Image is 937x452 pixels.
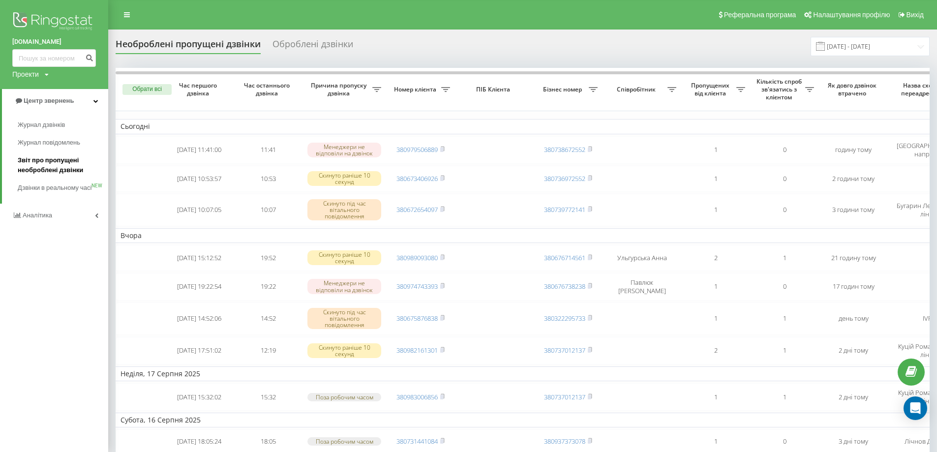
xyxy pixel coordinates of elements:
[539,86,589,93] span: Бізнес номер
[18,120,65,130] span: Журнал дзвінків
[750,337,819,364] td: 1
[234,194,302,226] td: 10:07
[18,155,103,175] span: Звіт про пропущені необроблені дзвінки
[681,166,750,192] td: 1
[750,136,819,164] td: 0
[396,174,438,183] a: 380673406926
[544,282,585,291] a: 380676738238
[234,383,302,411] td: 15:32
[18,116,108,134] a: Журнал дзвінків
[12,49,96,67] input: Пошук за номером
[544,253,585,262] a: 380676714561
[681,273,750,301] td: 1
[544,392,585,401] a: 380737012137
[907,11,924,19] span: Вихід
[544,346,585,355] a: 380737012137
[116,39,261,54] div: Необроблені пропущені дзвінки
[234,302,302,335] td: 14:52
[607,86,667,93] span: Співробітник
[396,145,438,154] a: 380979506889
[463,86,525,93] span: ПІБ Клієнта
[165,273,234,301] td: [DATE] 19:22:54
[819,194,888,226] td: 3 години тому
[396,437,438,446] a: 380731441084
[165,166,234,192] td: [DATE] 10:53:57
[681,383,750,411] td: 1
[544,205,585,214] a: 380739772141
[18,151,108,179] a: Звіт про пропущені необроблені дзвінки
[165,194,234,226] td: [DATE] 10:07:05
[234,245,302,271] td: 19:52
[603,273,681,301] td: Павлюк [PERSON_NAME]
[307,393,381,401] div: Поза робочим часом
[307,250,381,265] div: Скинуто раніше 10 секунд
[750,194,819,226] td: 0
[681,194,750,226] td: 1
[396,205,438,214] a: 380672654097
[813,11,890,19] span: Налаштування профілю
[307,171,381,186] div: Скинуто раніше 10 секунд
[681,245,750,271] td: 2
[819,166,888,192] td: 2 години тому
[544,437,585,446] a: 380937373078
[165,245,234,271] td: [DATE] 15:12:52
[307,143,381,157] div: Менеджери не відповіли на дзвінок
[544,145,585,154] a: 380738672552
[750,273,819,301] td: 0
[819,337,888,364] td: 2 дні тому
[12,69,39,79] div: Проекти
[396,282,438,291] a: 380974743393
[827,82,880,97] span: Як довго дзвінок втрачено
[750,245,819,271] td: 1
[18,134,108,151] a: Журнал повідомлень
[307,82,372,97] span: Причина пропуску дзвінка
[396,253,438,262] a: 380989093080
[396,346,438,355] a: 380982161301
[234,273,302,301] td: 19:22
[681,302,750,335] td: 1
[686,82,736,97] span: Пропущених від клієнта
[819,136,888,164] td: годину тому
[603,245,681,271] td: Ульгурська Анна
[165,383,234,411] td: [DATE] 15:32:02
[165,337,234,364] td: [DATE] 17:51:02
[750,166,819,192] td: 0
[819,302,888,335] td: день тому
[307,343,381,358] div: Скинуто раніше 10 секунд
[819,245,888,271] td: 21 годину тому
[819,383,888,411] td: 2 дні тому
[234,136,302,164] td: 11:41
[12,37,96,47] a: [DOMAIN_NAME]
[23,211,52,219] span: Аналiтика
[18,179,108,197] a: Дзвінки в реальному часіNEW
[307,437,381,446] div: Поза робочим часом
[12,10,96,34] img: Ringostat logo
[681,337,750,364] td: 2
[272,39,353,54] div: Оброблені дзвінки
[173,82,226,97] span: Час першого дзвінка
[391,86,441,93] span: Номер клієнта
[2,89,108,113] a: Центр звернень
[307,279,381,294] div: Менеджери не відповіли на дзвінок
[307,308,381,330] div: Скинуто під час вітального повідомлення
[544,314,585,323] a: 380322295733
[755,78,805,101] span: Кількість спроб зв'язатись з клієнтом
[819,273,888,301] td: 17 годин тому
[18,138,80,148] span: Журнал повідомлень
[750,302,819,335] td: 1
[165,136,234,164] td: [DATE] 11:41:00
[307,199,381,221] div: Скинуто під час вітального повідомлення
[122,84,172,95] button: Обрати всі
[681,136,750,164] td: 1
[396,392,438,401] a: 380983006856
[724,11,796,19] span: Реферальна програма
[18,183,91,193] span: Дзвінки в реальному часі
[234,337,302,364] td: 12:19
[24,97,74,104] span: Центр звернень
[396,314,438,323] a: 380675876838
[242,82,295,97] span: Час останнього дзвінка
[165,302,234,335] td: [DATE] 14:52:06
[904,396,927,420] div: Open Intercom Messenger
[544,174,585,183] a: 380736972552
[234,166,302,192] td: 10:53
